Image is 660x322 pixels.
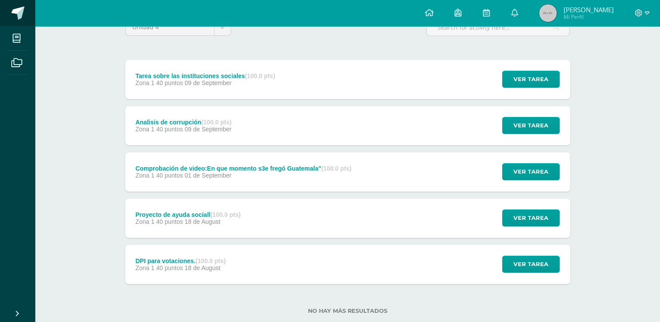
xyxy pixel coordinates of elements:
[539,4,557,22] img: 45x45
[245,72,275,79] strong: (100.0 pts)
[185,264,220,271] span: 18 de August
[135,211,240,218] div: Proyecto de ayuda sociall
[135,72,275,79] div: Tarea sobre las instituciones sociales
[135,79,183,86] span: Zona 1 40 puntos
[126,19,231,35] a: Unidad 4
[563,5,613,14] span: [PERSON_NAME]
[135,119,231,126] div: Analisis de corrupción
[201,119,231,126] strong: (100.0 pts)
[210,211,240,218] strong: (100.0 pts)
[513,164,548,180] span: Ver tarea
[132,19,208,35] span: Unidad 4
[563,13,613,21] span: Mi Perfil
[135,257,226,264] div: DPI para votaciones.
[513,71,548,87] span: Ver tarea
[513,117,548,134] span: Ver tarea
[502,163,560,180] button: Ver tarea
[427,19,569,36] input: Search for activity here…
[125,308,570,314] label: No hay más resultados
[321,165,351,172] strong: (100.0 pts)
[135,264,183,271] span: Zona 1 40 puntos
[185,172,231,179] span: 01 de September
[513,210,548,226] span: Ver tarea
[135,218,183,225] span: Zona 1 40 puntos
[185,79,231,86] span: 09 de September
[195,257,226,264] strong: (100.0 pts)
[135,126,183,133] span: Zona 1 40 puntos
[502,256,560,273] button: Ver tarea
[185,218,220,225] span: 18 de August
[185,126,231,133] span: 09 de September
[502,71,560,88] button: Ver tarea
[135,165,351,172] div: Comprobación de video:En que momento s3e fregó Guatemala"
[502,117,560,134] button: Ver tarea
[502,209,560,226] button: Ver tarea
[135,172,183,179] span: Zona 1 40 puntos
[513,256,548,272] span: Ver tarea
